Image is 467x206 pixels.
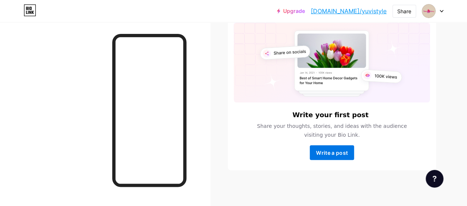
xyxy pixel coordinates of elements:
[292,111,368,119] h6: Write your first post
[422,4,436,18] img: yuvistyle
[310,145,354,160] button: Write a post
[311,7,387,15] a: [DOMAIN_NAME]/yuvistyle
[397,7,411,15] div: Share
[277,8,305,14] a: Upgrade
[253,122,410,139] span: Share your thoughts, stories, and ideas with the audience visiting your Bio Link.
[316,150,348,156] span: Write a post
